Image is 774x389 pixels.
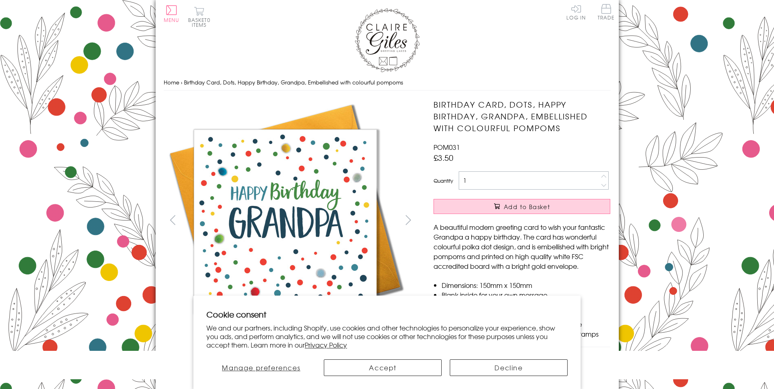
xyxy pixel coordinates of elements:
h2: Cookie consent [206,309,568,320]
span: Trade [598,4,615,20]
button: Manage preferences [206,359,316,376]
li: Dimensions: 150mm x 150mm [442,280,610,290]
button: Add to Basket [434,199,610,214]
span: £3.50 [434,152,453,163]
h1: Birthday Card, Dots, Happy Birthday, Grandpa, Embellished with colourful pompoms [434,99,610,134]
span: › [181,78,182,86]
button: Basket0 items [188,6,210,27]
button: next [399,211,417,229]
span: Menu [164,16,180,24]
button: prev [164,211,182,229]
span: Birthday Card, Dots, Happy Birthday, Grandpa, Embellished with colourful pompoms [184,78,403,86]
span: 0 items [192,16,210,28]
a: Privacy Policy [305,340,347,350]
a: Log In [566,4,586,20]
button: Accept [324,359,442,376]
span: Manage preferences [222,363,300,372]
img: Birthday Card, Dots, Happy Birthday, Grandpa, Embellished with colourful pompoms [417,99,661,342]
button: Menu [164,5,180,22]
li: Blank inside for your own message [442,290,610,300]
p: We and our partners, including Shopify, use cookies and other technologies to personalize your ex... [206,324,568,349]
label: Quantity [434,177,453,184]
a: Home [164,78,179,86]
nav: breadcrumbs [164,74,611,91]
img: Claire Giles Greetings Cards [355,8,420,72]
button: Decline [450,359,568,376]
img: Birthday Card, Dots, Happy Birthday, Grandpa, Embellished with colourful pompoms [163,99,407,342]
p: A beautiful modern greeting card to wish your fantastic Grandpa a happy birthday. The card has wo... [434,222,610,271]
span: POM031 [434,142,460,152]
span: Add to Basket [504,203,550,211]
a: Trade [598,4,615,22]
